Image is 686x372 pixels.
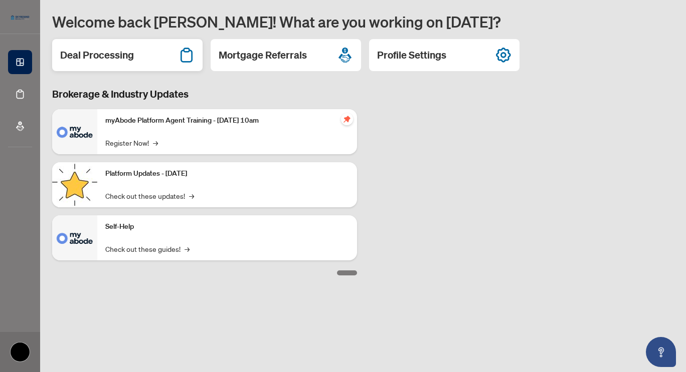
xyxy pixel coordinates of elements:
[8,13,32,23] img: logo
[52,87,357,101] h3: Brokerage & Industry Updates
[11,342,30,361] img: Profile Icon
[52,109,97,154] img: myAbode Platform Agent Training - October 1, 2025 @ 10am
[105,115,349,126] p: myAbode Platform Agent Training - [DATE] 10am
[646,337,676,367] button: Open asap
[185,243,190,254] span: →
[219,48,307,62] h2: Mortgage Referrals
[105,168,349,179] p: Platform Updates - [DATE]
[52,12,674,31] h1: Welcome back [PERSON_NAME]! What are you working on [DATE]?
[153,137,158,148] span: →
[105,243,190,254] a: Check out these guides!→
[341,113,353,125] span: pushpin
[105,137,158,148] a: Register Now!→
[52,215,97,260] img: Self-Help
[105,221,349,232] p: Self-Help
[52,162,97,207] img: Platform Updates - September 16, 2025
[189,190,194,201] span: →
[60,48,134,62] h2: Deal Processing
[377,48,446,62] h2: Profile Settings
[105,190,194,201] a: Check out these updates!→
